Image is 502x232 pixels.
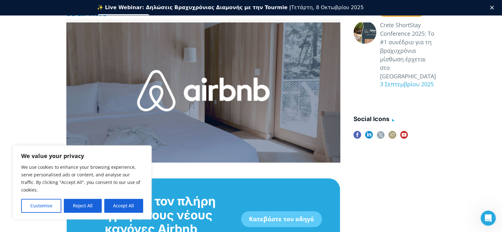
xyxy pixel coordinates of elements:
[365,131,373,143] a: linkedin
[354,114,436,125] h4: social icons
[21,163,143,194] p: We use cookies to enhance your browsing experience, serve personalised ads or content, and analys...
[104,199,143,213] button: Accept All
[389,131,396,143] a: instagram
[400,131,408,143] a: youtube
[377,131,384,143] a: twitter
[21,152,143,160] p: We value your privacy
[481,211,496,226] iframe: Intercom live chat
[376,80,436,89] div: 3 Σεπτεμβρίου 2025
[64,199,101,213] button: Reject All
[490,6,496,9] div: Κλείσιμο
[21,199,61,213] button: Customise
[97,14,150,22] a: Εγγραφείτε δωρεάν
[97,4,291,10] b: ✨ Live Webinar: Δηλώσεις Βραχυχρόνιας Διαμονής με την Tourmie |
[354,131,361,143] a: facebook
[380,21,436,81] a: Crete ShortStay Conference 2025: Το #1 συνέδριο για τη βραχυχρόνια μίσθωση έρχεται στο [GEOGRAPHI...
[97,4,364,11] div: Τετάρτη, 8 Οκτωβρίου 2025
[241,211,322,227] a: Κατεβάστε τον οδηγό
